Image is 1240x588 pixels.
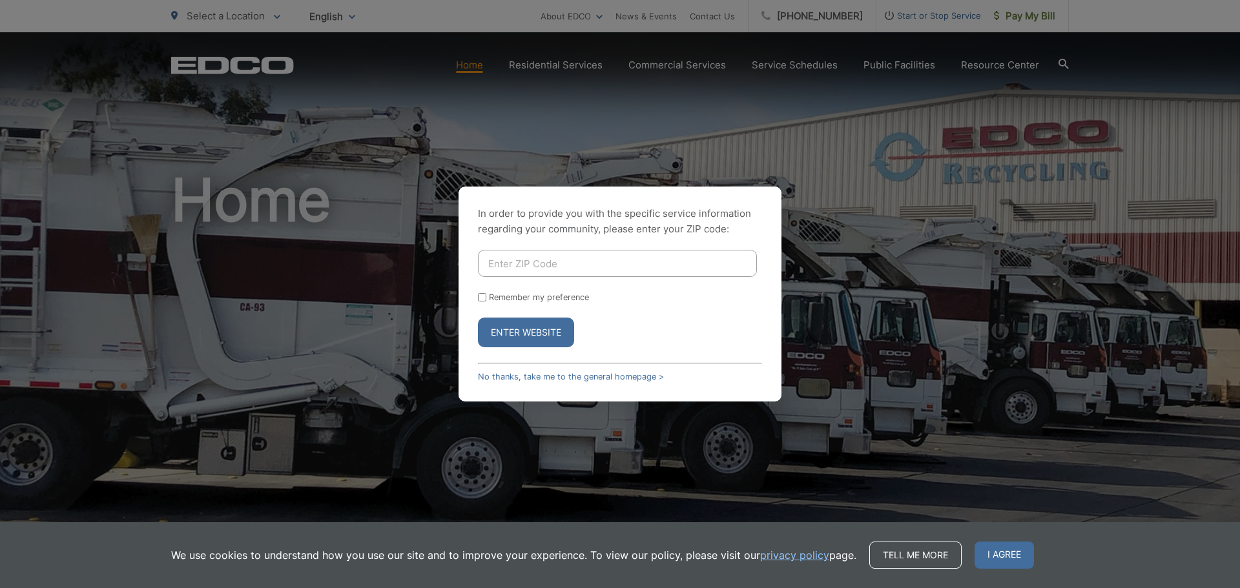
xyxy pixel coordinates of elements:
[478,318,574,347] button: Enter Website
[489,292,589,302] label: Remember my preference
[869,542,962,569] a: Tell me more
[478,250,757,277] input: Enter ZIP Code
[478,372,664,381] a: No thanks, take me to the general homepage >
[171,547,856,563] p: We use cookies to understand how you use our site and to improve your experience. To view our pol...
[478,206,762,237] p: In order to provide you with the specific service information regarding your community, please en...
[760,547,829,563] a: privacy policy
[975,542,1034,569] span: I agree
